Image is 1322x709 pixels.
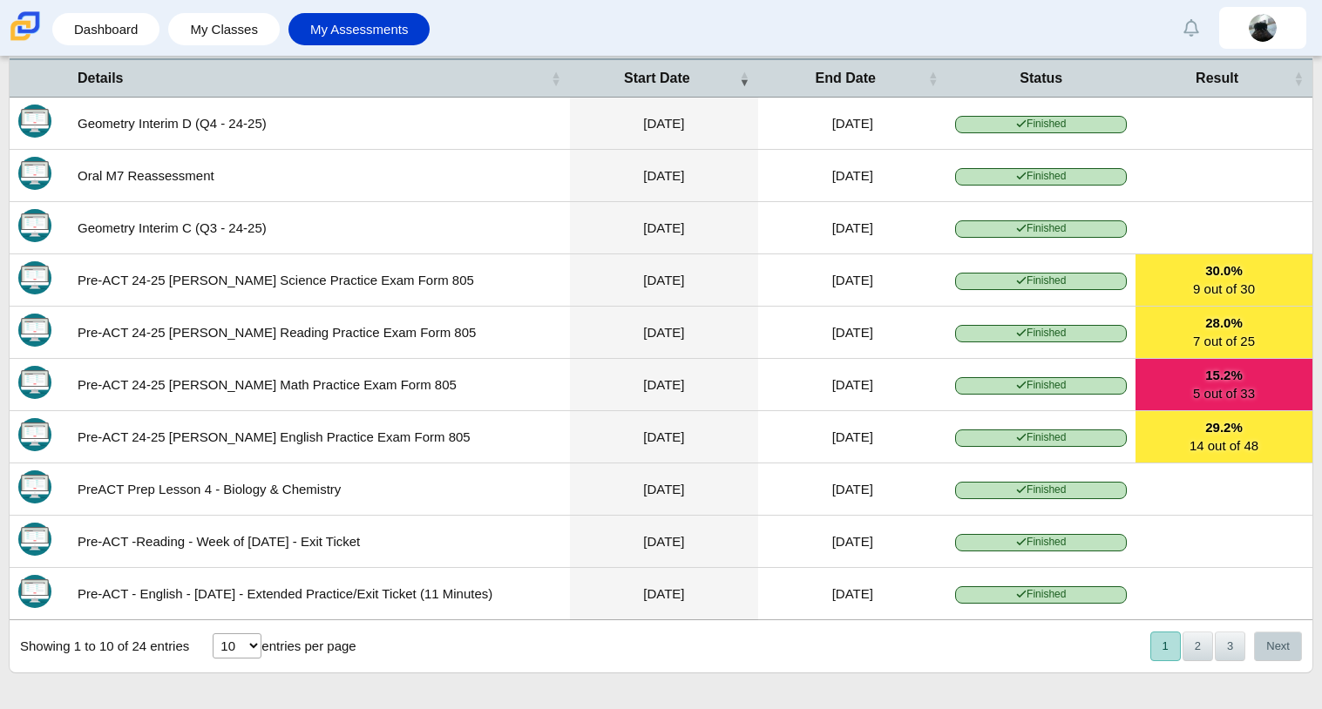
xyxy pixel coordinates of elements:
img: Itembank [18,418,51,451]
img: Carmen School of Science & Technology [7,8,44,44]
span: Result : Activate to sort [1293,70,1304,87]
span: Finished [955,273,1127,289]
td: Pre-ACT 24-25 [PERSON_NAME] English Practice Exam Form 805 [69,411,570,463]
time: Jan 31, 2025 at 9:03 AM [643,429,684,444]
a: Alerts [1172,9,1210,47]
img: Itembank [18,314,51,347]
td: Pre-ACT 24-25 [PERSON_NAME] Reading Practice Exam Form 805 [69,307,570,359]
span: Finished [955,429,1127,446]
label: entries per page [261,638,356,653]
b: 30.0% [1144,261,1304,280]
b: 15.2% [1144,366,1304,384]
time: Jan 23, 2025 at 1:49 PM [832,534,873,549]
a: 28.0%7 out of 25 [1136,307,1312,358]
button: 3 [1215,631,1245,660]
button: 2 [1183,631,1213,660]
td: Geometry Interim C (Q3 - 24-25) [69,202,570,254]
button: Next [1254,631,1302,660]
td: Pre-ACT 24-25 [PERSON_NAME] Math Practice Exam Form 805 [69,359,570,411]
img: Itembank [18,575,51,608]
a: Carmen School of Science & Technology [7,32,44,47]
time: Jan 31, 2025 at 10:10 AM [832,377,873,392]
time: Mar 19, 2025 at 10:11 AM [832,220,873,235]
time: Jan 23, 2025 at 1:14 PM [832,586,873,601]
time: Jan 31, 2025 at 11:34 AM [643,273,684,287]
time: Jun 13, 2025 at 9:37 AM [832,116,873,131]
span: Finished [955,377,1127,394]
time: Jan 23, 2025 at 1:46 PM [643,534,684,549]
time: Mar 19, 2025 at 10:01 AM [643,220,684,235]
time: Jun 7, 2025 at 12:00 AM [832,168,873,183]
span: Finished [955,116,1127,132]
td: Pre-ACT -Reading - Week of [DATE] - Exit Ticket [69,516,570,568]
img: Itembank [18,209,51,242]
img: Itembank [18,523,51,556]
img: Itembank [18,105,51,138]
time: Jan 23, 2025 at 2:57 PM [643,482,684,496]
time: Jan 31, 2025 at 9:45 AM [643,377,684,392]
img: xavier.ortizgonzal.aYaqqM [1249,14,1277,42]
time: Jan 31, 2025 at 10:52 AM [643,325,684,340]
img: Itembank [18,157,51,190]
span: Result [1144,69,1290,88]
span: Details : Activate to sort [551,70,561,87]
img: Itembank [18,261,51,294]
span: End Date [767,69,924,88]
a: 15.2%5 out of 33 [1136,359,1312,410]
time: Jun 13, 2025 at 9:33 AM [643,116,684,131]
time: Jan 31, 2025 at 11:12 AM [832,325,873,340]
b: 29.2% [1144,418,1304,436]
span: Finished [955,220,1127,237]
a: 29.2%14 out of 48 [1136,411,1312,463]
time: Jan 31, 2025 at 9:29 AM [832,429,873,444]
a: My Assessments [297,13,422,45]
td: PreACT Prep Lesson 4 - Biology & Chemistry [69,463,570,516]
span: Status [955,69,1127,88]
span: Finished [955,534,1127,550]
td: Pre-ACT - English - [DATE] - Extended Practice/Exit Ticket (11 Minutes) [69,568,570,620]
span: Start Date : Activate to remove sorting [739,70,749,87]
span: Finished [955,482,1127,498]
a: 30.0%9 out of 30 [1136,254,1312,306]
span: Start Date [579,69,736,88]
div: Showing 1 to 10 of 24 entries [10,620,189,672]
span: Details [78,69,547,88]
button: 1 [1150,631,1181,660]
span: Finished [955,325,1127,341]
span: Finished [955,168,1127,185]
img: Itembank [18,470,51,503]
time: Jan 23, 2025 at 1:03 PM [643,586,684,601]
time: Jan 31, 2025 at 11:38 AM [832,273,873,287]
span: End Date : Activate to sort [927,70,938,87]
time: Jan 23, 2025 at 3:10 PM [832,482,873,496]
td: Pre-ACT 24-25 [PERSON_NAME] Science Practice Exam Form 805 [69,254,570,307]
span: Finished [955,586,1127,603]
nav: pagination [1149,631,1302,660]
a: My Classes [177,13,271,45]
time: Jun 6, 2025 at 9:51 AM [643,168,684,183]
td: Geometry Interim D (Q4 - 24-25) [69,98,570,150]
td: Oral M7 Reassessment [69,150,570,202]
a: Dashboard [61,13,151,45]
img: Itembank [18,366,51,399]
a: xavier.ortizgonzal.aYaqqM [1219,7,1306,49]
b: 28.0% [1144,314,1304,332]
